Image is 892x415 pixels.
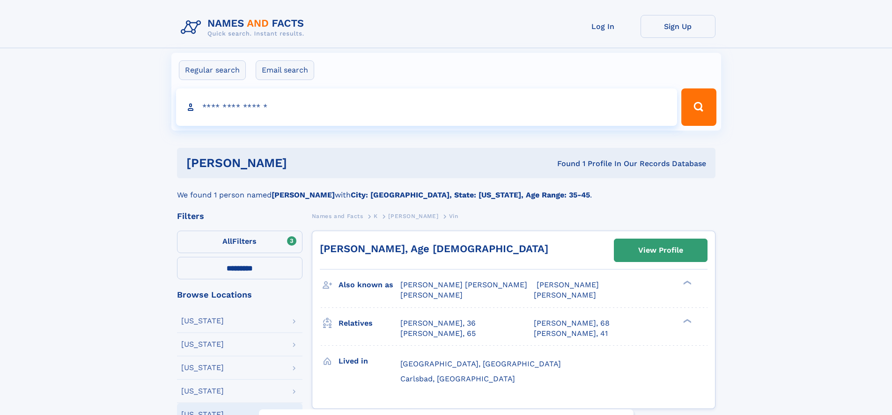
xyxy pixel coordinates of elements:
h3: Lived in [339,353,400,369]
span: All [222,237,232,246]
a: [PERSON_NAME], 65 [400,328,476,339]
a: [PERSON_NAME], Age [DEMOGRAPHIC_DATA] [320,243,548,255]
div: [US_STATE] [181,317,224,325]
div: ❯ [681,280,692,286]
div: Browse Locations [177,291,302,299]
b: [PERSON_NAME] [272,190,335,199]
b: City: [GEOGRAPHIC_DATA], State: [US_STATE], Age Range: 35-45 [351,190,590,199]
a: [PERSON_NAME] [388,210,438,222]
label: Regular search [179,60,246,80]
input: search input [176,88,678,126]
h1: [PERSON_NAME] [186,157,422,169]
div: We found 1 person named with . [177,178,715,201]
span: Vin [449,213,458,219]
a: View Profile [614,239,707,262]
span: Carlsbad, [GEOGRAPHIC_DATA] [400,374,515,383]
span: [GEOGRAPHIC_DATA], [GEOGRAPHIC_DATA] [400,359,561,368]
h3: Also known as [339,277,400,293]
span: [PERSON_NAME] [400,291,463,299]
span: [PERSON_NAME] [388,213,438,219]
h3: Relatives [339,315,400,331]
div: ❯ [681,318,692,324]
a: [PERSON_NAME], 41 [534,328,608,339]
a: K [374,210,378,222]
a: Sign Up [641,15,715,38]
a: Log In [566,15,641,38]
div: [US_STATE] [181,387,224,395]
div: [US_STATE] [181,341,224,348]
a: [PERSON_NAME], 68 [534,318,610,328]
label: Email search [256,60,314,80]
div: Found 1 Profile In Our Records Database [422,159,706,169]
a: [PERSON_NAME], 36 [400,318,476,328]
span: K [374,213,378,219]
div: Filters [177,212,302,220]
img: Logo Names and Facts [177,15,312,40]
div: View Profile [638,240,683,261]
span: [PERSON_NAME] [534,291,596,299]
span: [PERSON_NAME] [537,280,599,289]
span: [PERSON_NAME] [PERSON_NAME] [400,280,527,289]
div: [US_STATE] [181,364,224,371]
button: Search Button [681,88,716,126]
a: Names and Facts [312,210,363,222]
label: Filters [177,231,302,253]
